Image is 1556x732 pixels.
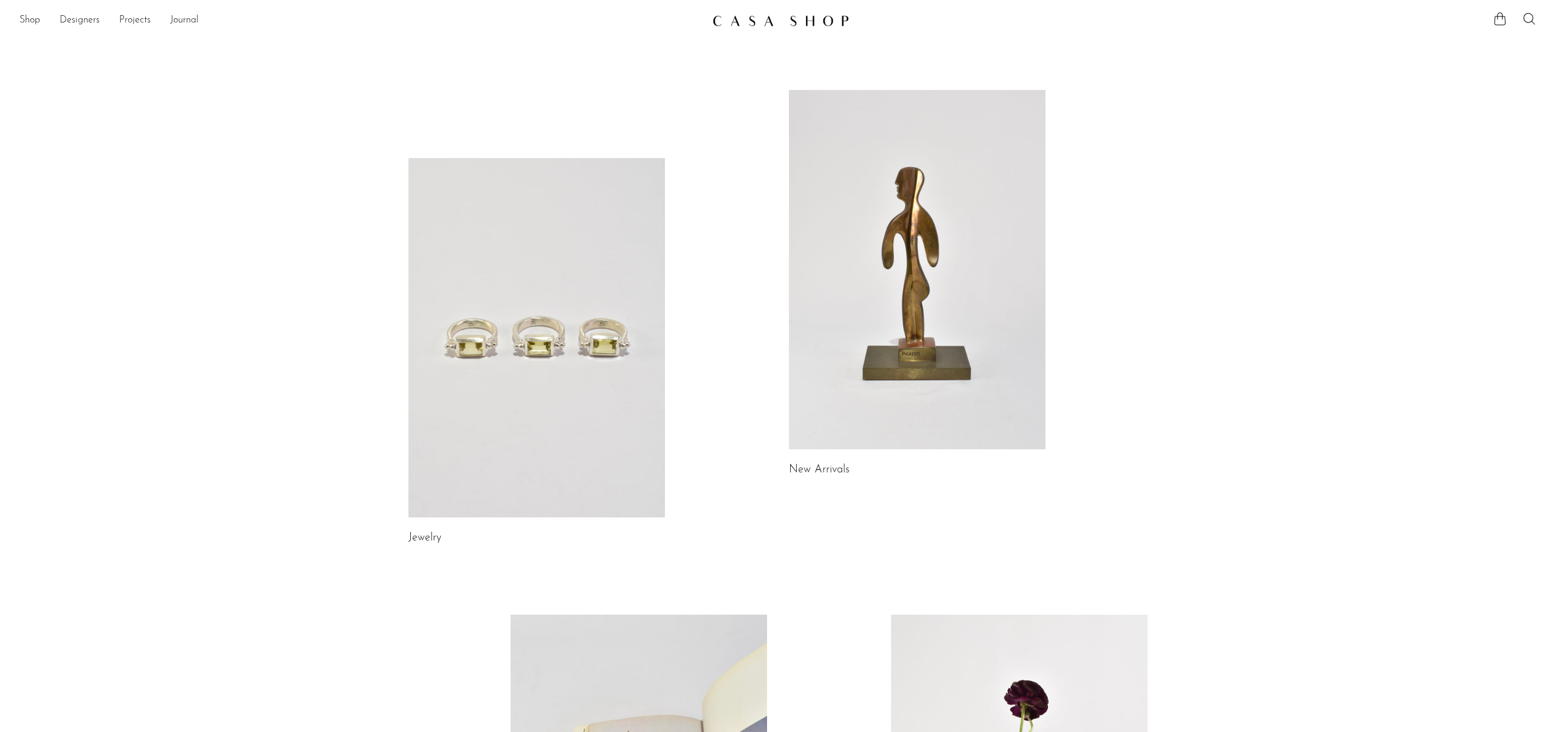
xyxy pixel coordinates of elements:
[60,13,100,29] a: Designers
[19,10,703,31] ul: NEW HEADER MENU
[408,533,441,544] a: Jewelry
[170,13,199,29] a: Journal
[119,13,151,29] a: Projects
[789,464,850,475] a: New Arrivals
[19,10,703,31] nav: Desktop navigation
[19,13,40,29] a: Shop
